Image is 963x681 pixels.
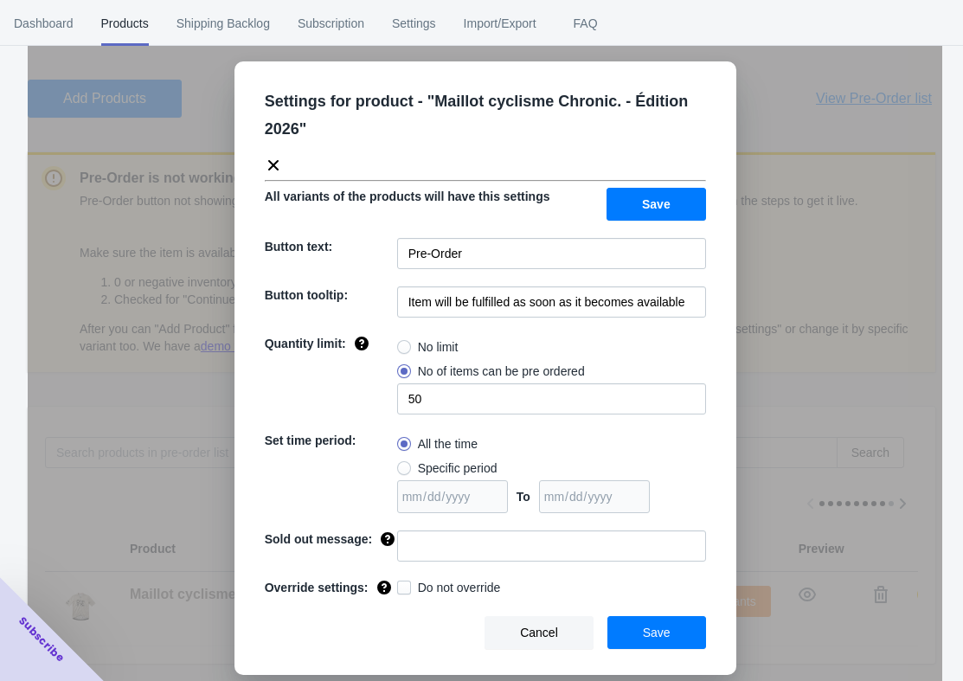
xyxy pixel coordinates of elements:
[298,1,364,46] span: Subscription
[265,581,369,594] span: Override settings:
[642,197,671,211] span: Save
[14,1,74,46] span: Dashboard
[265,337,346,350] span: Quantity limit:
[418,363,585,380] span: No of items can be pre ordered
[485,616,594,649] button: Cancel
[464,1,536,46] span: Import/Export
[564,1,607,46] span: FAQ
[265,532,372,546] span: Sold out message:
[101,1,149,46] span: Products
[16,614,67,665] span: Subscribe
[265,288,348,302] span: Button tooltip:
[418,579,501,596] span: Do not override
[177,1,270,46] span: Shipping Backlog
[607,616,706,649] button: Save
[517,490,530,504] span: To
[418,459,498,477] span: Specific period
[643,626,671,639] span: Save
[265,240,333,254] span: Button text:
[607,188,706,221] button: Save
[392,1,436,46] span: Settings
[418,338,459,356] span: No limit
[520,626,558,639] span: Cancel
[265,434,356,447] span: Set time period:
[418,435,478,453] span: All the time
[265,87,720,143] p: Settings for product - " Maillot cyclisme Chronic. - Édition 2026 "
[265,190,550,203] span: All variants of the products will have this settings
